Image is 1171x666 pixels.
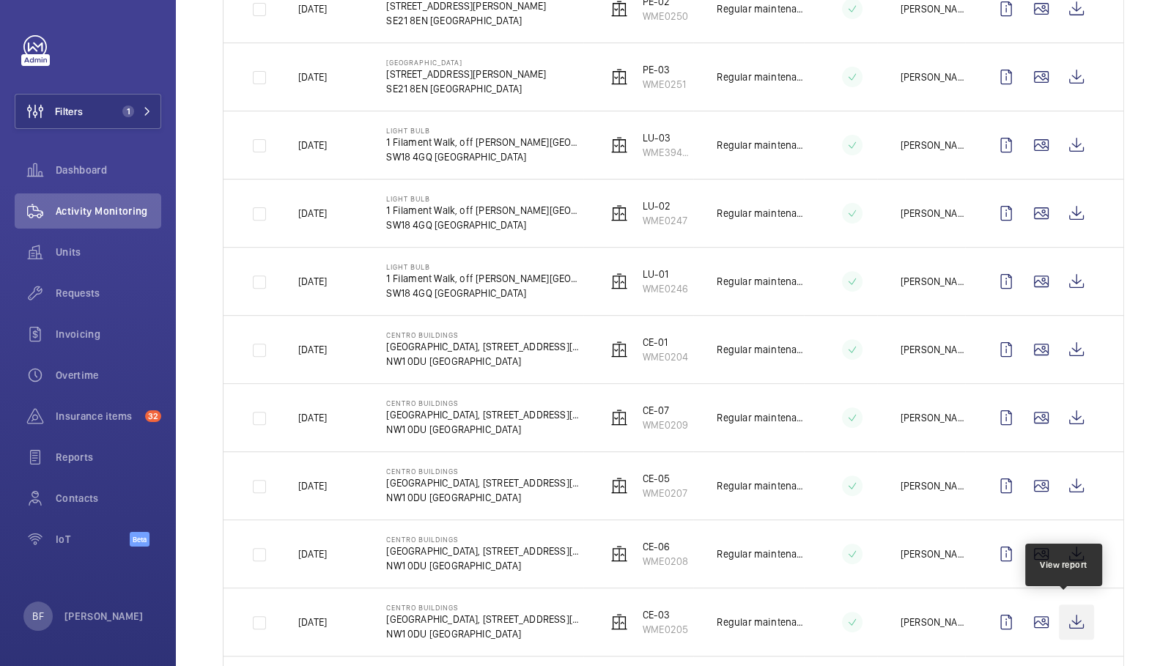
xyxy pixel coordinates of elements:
[643,539,688,554] p: CE-06
[386,490,583,505] p: NW1 0DU [GEOGRAPHIC_DATA]
[717,1,803,16] p: Regular maintenance
[643,554,688,569] p: WME0208
[298,274,327,289] p: [DATE]
[386,218,583,232] p: SW18 4GQ [GEOGRAPHIC_DATA]
[122,106,134,117] span: 1
[386,81,546,96] p: SE21 8EN [GEOGRAPHIC_DATA]
[386,422,583,437] p: NW1 0DU [GEOGRAPHIC_DATA]
[1040,558,1087,571] div: View report
[717,70,803,84] p: Regular maintenance
[643,77,686,92] p: WME0251
[901,70,965,84] p: [PERSON_NAME]
[901,206,965,221] p: [PERSON_NAME]
[298,410,327,425] p: [DATE]
[56,327,161,341] span: Invoicing
[717,547,803,561] p: Regular maintenance
[901,342,965,357] p: [PERSON_NAME]
[386,354,583,369] p: NW1 0DU [GEOGRAPHIC_DATA]
[643,607,688,622] p: CE-03
[298,478,327,493] p: [DATE]
[386,535,583,544] p: Centro Buildings
[643,403,688,418] p: CE-07
[717,342,803,357] p: Regular maintenance
[901,138,965,152] p: [PERSON_NAME]
[56,204,161,218] span: Activity Monitoring
[901,478,965,493] p: [PERSON_NAME]
[717,410,803,425] p: Regular maintenance
[386,339,583,354] p: [GEOGRAPHIC_DATA], [STREET_ADDRESS][PERSON_NAME]
[386,262,583,271] p: Light Bulb
[130,532,149,547] span: Beta
[610,613,628,631] img: elevator.svg
[643,471,687,486] p: CE-05
[610,409,628,426] img: elevator.svg
[717,206,803,221] p: Regular maintenance
[386,544,583,558] p: [GEOGRAPHIC_DATA], [STREET_ADDRESS][PERSON_NAME]
[717,138,803,152] p: Regular maintenance
[386,286,583,300] p: SW18 4GQ [GEOGRAPHIC_DATA]
[610,477,628,495] img: elevator.svg
[717,274,803,289] p: Regular maintenance
[610,204,628,222] img: elevator.svg
[386,330,583,339] p: Centro Buildings
[643,145,693,160] p: WME39497086
[298,206,327,221] p: [DATE]
[717,615,803,629] p: Regular maintenance
[298,547,327,561] p: [DATE]
[64,609,144,624] p: [PERSON_NAME]
[643,349,688,364] p: WME0204
[56,409,139,423] span: Insurance items
[298,138,327,152] p: [DATE]
[643,213,687,228] p: WME0247
[643,62,686,77] p: PE-03
[901,274,965,289] p: [PERSON_NAME]
[386,467,583,476] p: Centro Buildings
[145,410,161,422] span: 32
[55,104,83,119] span: Filters
[643,486,687,500] p: WME0207
[386,194,583,203] p: Light Bulb
[643,199,687,213] p: LU-02
[643,335,688,349] p: CE-01
[386,399,583,407] p: Centro Buildings
[386,13,546,28] p: SE21 8EN [GEOGRAPHIC_DATA]
[901,1,965,16] p: [PERSON_NAME]
[32,609,43,624] p: BF
[298,1,327,16] p: [DATE]
[901,547,965,561] p: [PERSON_NAME]
[643,281,688,296] p: WME0246
[386,126,583,135] p: Light Bulb
[56,368,161,382] span: Overtime
[901,615,965,629] p: [PERSON_NAME]
[56,245,161,259] span: Units
[298,342,327,357] p: [DATE]
[386,203,583,218] p: 1 Filament Walk, off [PERSON_NAME][GEOGRAPHIC_DATA],
[386,58,546,67] p: [GEOGRAPHIC_DATA]
[717,478,803,493] p: Regular maintenance
[298,615,327,629] p: [DATE]
[56,286,161,300] span: Requests
[643,130,693,145] p: LU-03
[15,94,161,129] button: Filters1
[386,135,583,149] p: 1 Filament Walk, off [PERSON_NAME][GEOGRAPHIC_DATA],
[610,545,628,563] img: elevator.svg
[643,9,688,23] p: WME0250
[56,532,130,547] span: IoT
[386,603,583,612] p: Centro Buildings
[56,163,161,177] span: Dashboard
[386,407,583,422] p: [GEOGRAPHIC_DATA], [STREET_ADDRESS][PERSON_NAME]
[643,418,688,432] p: WME0209
[610,341,628,358] img: elevator.svg
[386,476,583,490] p: [GEOGRAPHIC_DATA], [STREET_ADDRESS][PERSON_NAME]
[386,271,583,286] p: 1 Filament Walk, off [PERSON_NAME][GEOGRAPHIC_DATA],
[56,450,161,465] span: Reports
[386,67,546,81] p: [STREET_ADDRESS][PERSON_NAME]
[643,267,688,281] p: LU-01
[298,70,327,84] p: [DATE]
[610,136,628,154] img: elevator.svg
[610,68,628,86] img: elevator.svg
[386,149,583,164] p: SW18 4GQ [GEOGRAPHIC_DATA]
[901,410,965,425] p: [PERSON_NAME]
[386,612,583,626] p: [GEOGRAPHIC_DATA], [STREET_ADDRESS][PERSON_NAME]
[610,273,628,290] img: elevator.svg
